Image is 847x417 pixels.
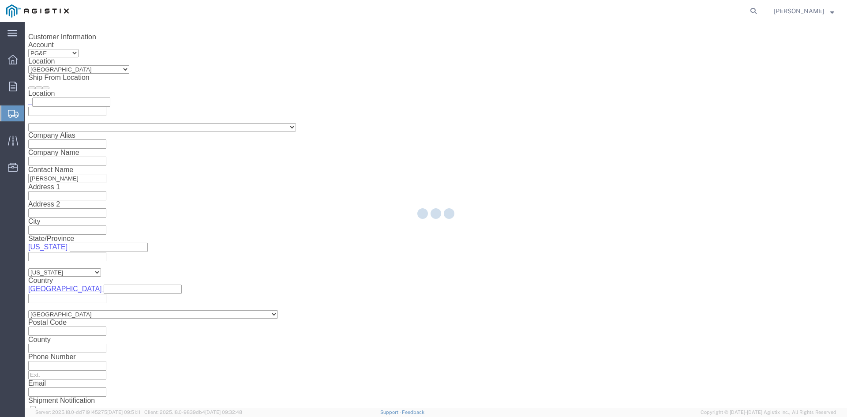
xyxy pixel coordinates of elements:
span: Amanda Brown [774,6,824,16]
span: Client: 2025.18.0-9839db4 [144,409,242,415]
button: [PERSON_NAME] [773,6,835,16]
a: Support [380,409,402,415]
span: [DATE] 09:51:11 [107,409,140,415]
span: Server: 2025.18.0-dd719145275 [35,409,140,415]
a: Feedback [402,409,424,415]
span: [DATE] 09:32:48 [205,409,242,415]
img: logo [6,4,69,18]
span: Copyright © [DATE]-[DATE] Agistix Inc., All Rights Reserved [701,409,836,416]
